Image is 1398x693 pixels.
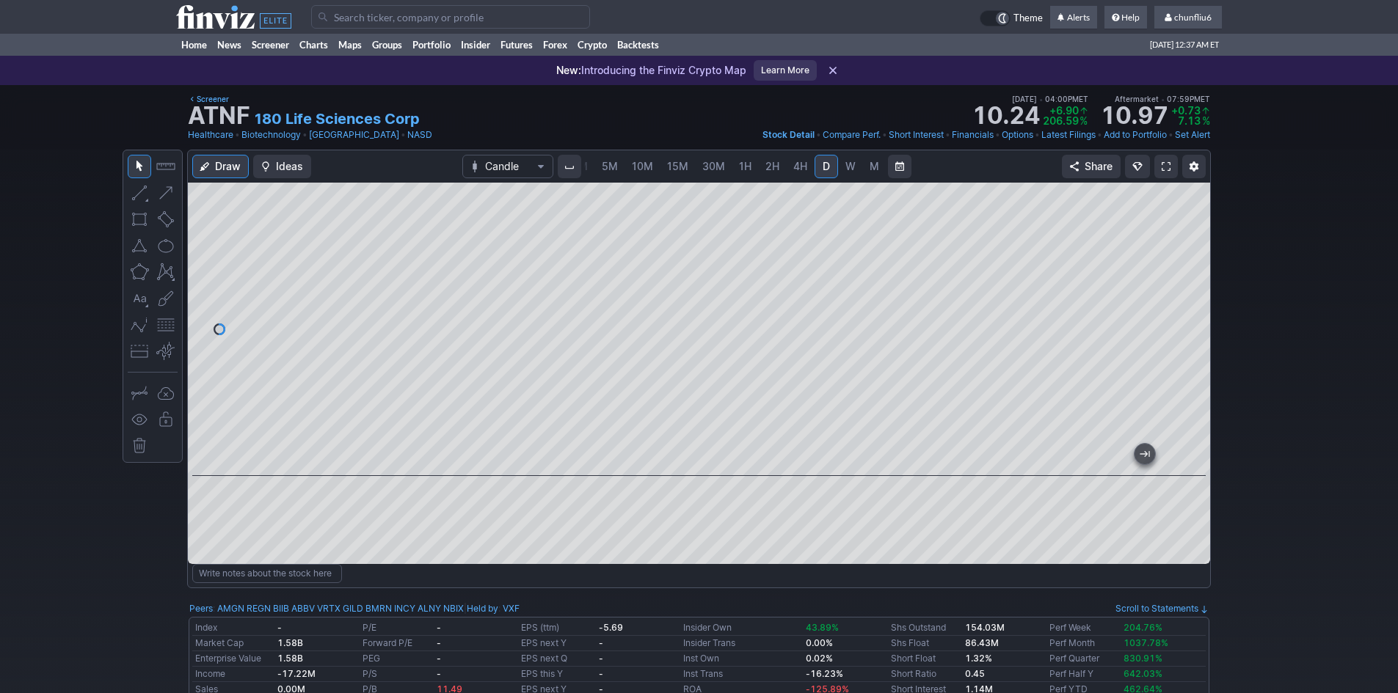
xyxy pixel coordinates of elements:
[816,128,821,142] span: •
[1085,159,1113,174] span: Share
[762,129,815,140] span: Stock Detail
[1115,603,1209,614] a: Scroll to Statements
[192,651,274,667] td: Enterprise Value
[128,287,151,310] button: Text
[793,160,807,172] span: 4H
[462,155,553,178] button: Chart Type
[154,313,178,337] button: Fibonacci retracements
[732,155,758,178] a: 1H
[1035,128,1040,142] span: •
[1039,95,1043,103] span: •
[495,34,538,56] a: Futures
[317,601,341,616] a: VRTX
[1046,636,1121,651] td: Perf Month
[518,620,595,636] td: EPS (ttm)
[995,128,1000,142] span: •
[806,637,833,648] b: 0.00%
[343,601,363,616] a: GILD
[360,620,434,636] td: P/E
[595,155,625,178] a: 5M
[1050,6,1097,29] a: Alerts
[889,128,944,142] a: Short Interest
[437,637,441,648] b: -
[464,601,520,616] div: | :
[128,381,151,405] button: Drawing mode: Single
[806,653,833,664] b: 0.02%
[128,313,151,337] button: Elliott waves
[189,601,464,616] div: :
[437,653,441,664] b: -
[360,667,434,682] td: P/S
[333,34,367,56] a: Maps
[1168,128,1173,142] span: •
[128,234,151,257] button: Triangle
[680,636,803,651] td: Insider Trans
[276,159,303,174] span: Ideas
[1043,114,1079,127] span: 206.59
[418,601,441,616] a: ALNY
[965,668,985,679] b: 0.45
[518,651,595,667] td: EPS next Q
[188,128,233,142] a: Healthcare
[823,128,881,142] a: Compare Perf.
[823,160,830,172] span: D
[154,408,178,431] button: Lock drawings
[407,34,456,56] a: Portfolio
[1202,114,1210,127] span: %
[1171,104,1201,117] span: +0.73
[845,160,856,172] span: W
[247,601,271,616] a: REGN
[277,637,303,648] b: 1.58B
[255,109,420,129] a: 180 Life Sciences Corp
[815,155,838,178] a: D
[1012,92,1088,106] span: [DATE] 04:00PM ET
[572,34,612,56] a: Crypto
[1046,620,1121,636] td: Perf Week
[437,668,441,679] b: -
[1100,104,1168,128] strong: 10.97
[1124,637,1168,648] span: 1037.78%
[980,10,1043,26] a: Theme
[1182,155,1206,178] button: Chart Settings
[599,622,623,633] b: -5.69
[632,160,653,172] span: 10M
[965,637,999,648] b: 86.43M
[128,340,151,363] button: Position
[787,155,814,178] a: 4H
[1154,155,1178,178] a: Fullscreen
[247,34,294,56] a: Screener
[154,208,178,231] button: Rotated rectangle
[680,651,803,667] td: Inst Own
[1046,651,1121,667] td: Perf Quarter
[128,434,151,458] button: Remove all drawings
[1135,444,1155,464] button: Jump to the most recent bar
[863,155,887,178] a: M
[888,636,962,651] td: Shs Float
[556,63,746,78] p: Introducing the Finviz Crypto Map
[1124,668,1162,679] span: 642.03%
[1150,34,1219,56] span: [DATE] 12:37 AM ET
[972,104,1040,128] strong: 10.24
[128,408,151,431] button: Hide drawings
[367,34,407,56] a: Groups
[599,653,603,664] b: -
[277,668,316,679] b: -17.22M
[888,155,911,178] button: Range
[215,159,241,174] span: Draw
[443,601,464,616] a: NBIX
[394,601,415,616] a: INCY
[217,601,244,616] a: AMGN
[1062,155,1121,178] button: Share
[241,128,301,142] a: Biotechnology
[188,92,229,106] a: Screener
[882,128,887,142] span: •
[128,208,151,231] button: Rectangle
[660,155,695,178] a: 15M
[291,601,315,616] a: ABBV
[128,181,151,205] button: Line
[456,34,495,56] a: Insider
[360,636,434,651] td: Forward P/E
[518,667,595,682] td: EPS this Y
[839,155,862,178] a: W
[277,653,303,664] b: 1.58B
